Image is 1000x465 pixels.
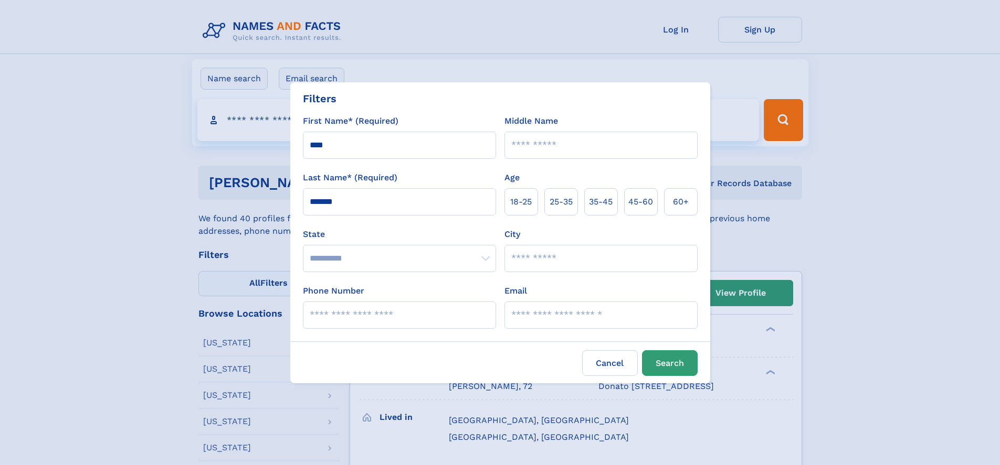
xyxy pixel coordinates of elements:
span: 18‑25 [510,196,532,208]
label: City [504,228,520,241]
span: 25‑35 [550,196,573,208]
label: First Name* (Required) [303,115,398,127]
label: Last Name* (Required) [303,171,397,184]
label: State [303,228,496,241]
label: Email [504,285,527,297]
span: 45‑60 [628,196,653,208]
div: Filters [303,91,336,106]
span: 60+ [673,196,689,208]
label: Middle Name [504,115,558,127]
button: Search [642,350,698,376]
label: Cancel [582,350,638,376]
span: 35‑45 [589,196,613,208]
label: Age [504,171,520,184]
label: Phone Number [303,285,364,297]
